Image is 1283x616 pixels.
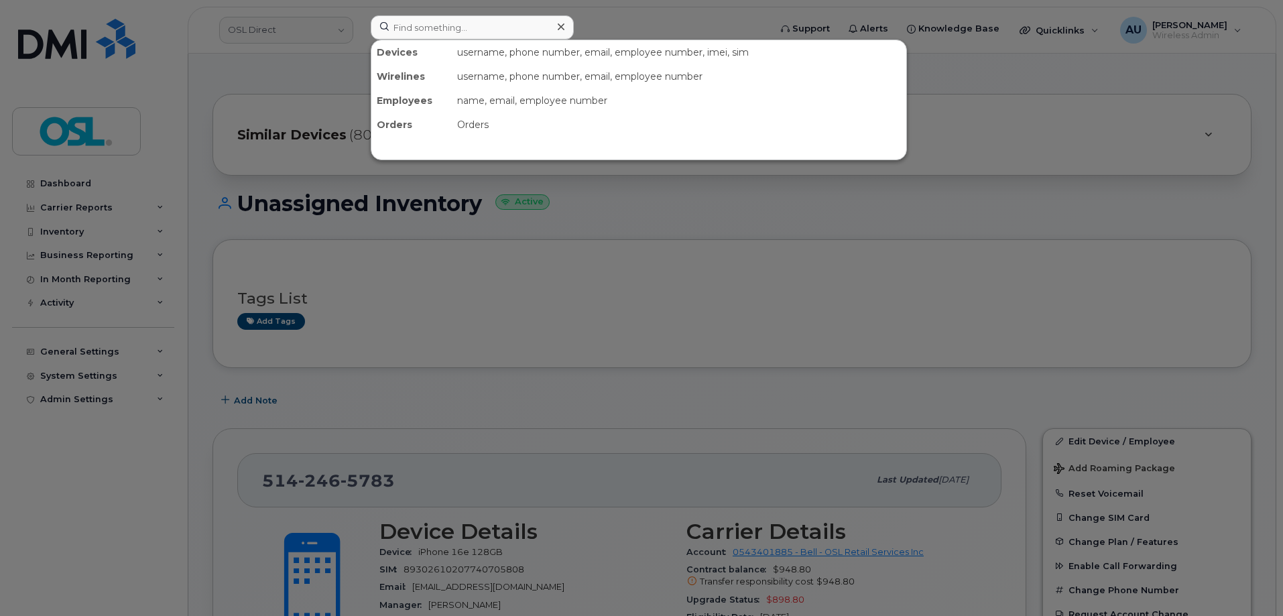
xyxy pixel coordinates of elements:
div: name, email, employee number [452,88,906,113]
div: Wirelines [371,64,452,88]
div: Employees [371,88,452,113]
div: Orders [452,113,906,137]
div: Devices [371,40,452,64]
div: username, phone number, email, employee number [452,64,906,88]
div: username, phone number, email, employee number, imei, sim [452,40,906,64]
div: Orders [371,113,452,137]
